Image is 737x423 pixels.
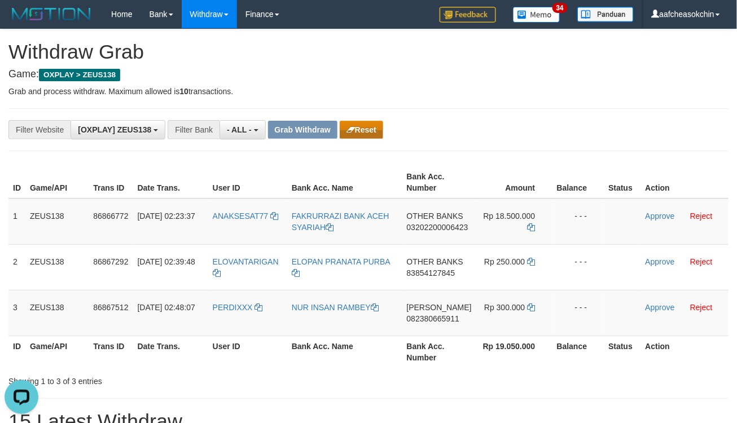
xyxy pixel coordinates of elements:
[89,336,133,368] th: Trans ID
[8,120,71,139] div: Filter Website
[93,257,128,266] span: 86867292
[340,121,383,139] button: Reset
[8,336,25,368] th: ID
[138,303,195,312] span: [DATE] 02:48:07
[577,7,634,22] img: panduan.png
[552,166,604,199] th: Balance
[8,41,729,63] h1: Withdraw Grab
[292,211,389,232] a: FAKRURRAZI BANK ACEH SYARIAH
[552,199,604,245] td: - - -
[292,303,379,312] a: NUR INSAN RAMBEY
[93,303,128,312] span: 86867512
[268,121,337,139] button: Grab Withdraw
[213,211,269,221] span: ANAKSESAT77
[138,257,195,266] span: [DATE] 02:39:48
[133,166,208,199] th: Date Trans.
[25,166,89,199] th: Game/API
[138,211,195,221] span: [DATE] 02:23:37
[213,211,278,221] a: ANAKSESAT77
[287,166,402,199] th: Bank Acc. Name
[513,7,560,23] img: Button%20Memo.svg
[690,257,713,266] a: Reject
[484,257,525,266] span: Rp 250.000
[402,336,476,368] th: Bank Acc. Number
[484,303,525,312] span: Rp 300.000
[641,166,729,199] th: Action
[287,336,402,368] th: Bank Acc. Name
[213,257,279,266] span: ELOVANTARIGAN
[407,268,455,277] span: Copy 83854127845 to clipboard
[8,371,299,387] div: Showing 1 to 3 of 3 entries
[528,223,536,232] a: Copy 18500000 to clipboard
[528,257,536,266] a: Copy 250000 to clipboard
[168,120,220,139] div: Filter Bank
[8,69,729,80] h4: Game:
[89,166,133,199] th: Trans ID
[292,257,391,277] a: ELOPAN PRANATA PURBA
[179,87,188,96] strong: 10
[8,290,25,336] td: 3
[476,166,552,199] th: Amount
[8,86,729,97] p: Grab and process withdraw. Maximum allowed is transactions.
[208,336,287,368] th: User ID
[213,303,263,312] a: PERDIXXX
[440,7,496,23] img: Feedback.jpg
[407,303,472,312] span: [PERSON_NAME]
[641,336,729,368] th: Action
[208,166,287,199] th: User ID
[690,211,713,221] a: Reject
[213,303,253,312] span: PERDIXXX
[402,166,476,199] th: Bank Acc. Number
[25,336,89,368] th: Game/API
[133,336,208,368] th: Date Trans.
[604,166,641,199] th: Status
[93,211,128,221] span: 86866772
[213,257,279,277] a: ELOVANTARIGAN
[8,166,25,199] th: ID
[690,303,713,312] a: Reject
[552,244,604,290] td: - - -
[646,303,675,312] a: Approve
[407,211,463,221] span: OTHER BANKS
[528,303,536,312] a: Copy 300000 to clipboard
[8,199,25,245] td: 1
[407,314,459,323] span: Copy 082380665911 to clipboard
[220,120,265,139] button: - ALL -
[8,6,94,23] img: MOTION_logo.png
[604,336,641,368] th: Status
[227,125,252,134] span: - ALL -
[646,211,675,221] a: Approve
[552,290,604,336] td: - - -
[8,244,25,290] td: 2
[78,125,151,134] span: [OXPLAY] ZEUS138
[552,3,568,13] span: 34
[484,211,536,221] span: Rp 18.500.000
[39,69,120,81] span: OXPLAY > ZEUS138
[552,336,604,368] th: Balance
[5,5,38,38] button: Open LiveChat chat widget
[25,290,89,336] td: ZEUS138
[476,336,552,368] th: Rp 19.050.000
[25,199,89,245] td: ZEUS138
[25,244,89,290] td: ZEUS138
[407,257,463,266] span: OTHER BANKS
[71,120,165,139] button: [OXPLAY] ZEUS138
[407,223,468,232] span: Copy 03202200006423 to clipboard
[646,257,675,266] a: Approve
